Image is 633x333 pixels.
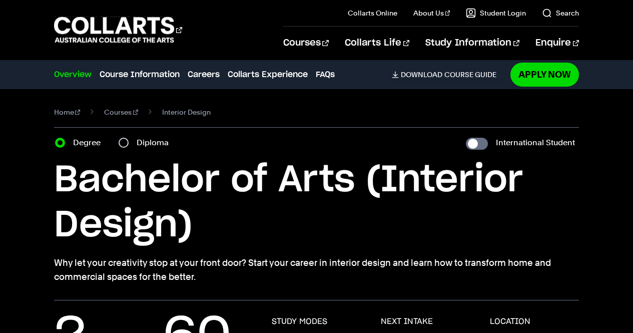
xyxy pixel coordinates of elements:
[348,8,397,18] a: Collarts Online
[425,27,519,60] a: Study Information
[104,105,138,119] a: Courses
[542,8,579,18] a: Search
[413,8,450,18] a: About Us
[100,69,180,81] a: Course Information
[401,70,442,79] span: Download
[490,316,530,326] h3: LOCATION
[162,105,211,119] span: Interior Design
[466,8,526,18] a: Student Login
[73,136,107,150] label: Degree
[535,27,579,60] a: Enquire
[188,69,220,81] a: Careers
[381,316,433,326] h3: NEXT INTAKE
[345,27,409,60] a: Collarts Life
[272,316,327,326] h3: STUDY MODES
[54,16,182,44] div: Go to homepage
[496,136,575,150] label: International Student
[54,69,92,81] a: Overview
[137,136,175,150] label: Diploma
[316,69,335,81] a: FAQs
[54,105,81,119] a: Home
[228,69,308,81] a: Collarts Experience
[510,63,579,86] a: Apply Now
[392,70,504,79] a: DownloadCourse Guide
[54,256,579,284] p: Why let your creativity stop at your front door? Start your career in interior design and learn h...
[54,158,579,248] h1: Bachelor of Arts (Interior Design)
[283,27,329,60] a: Courses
